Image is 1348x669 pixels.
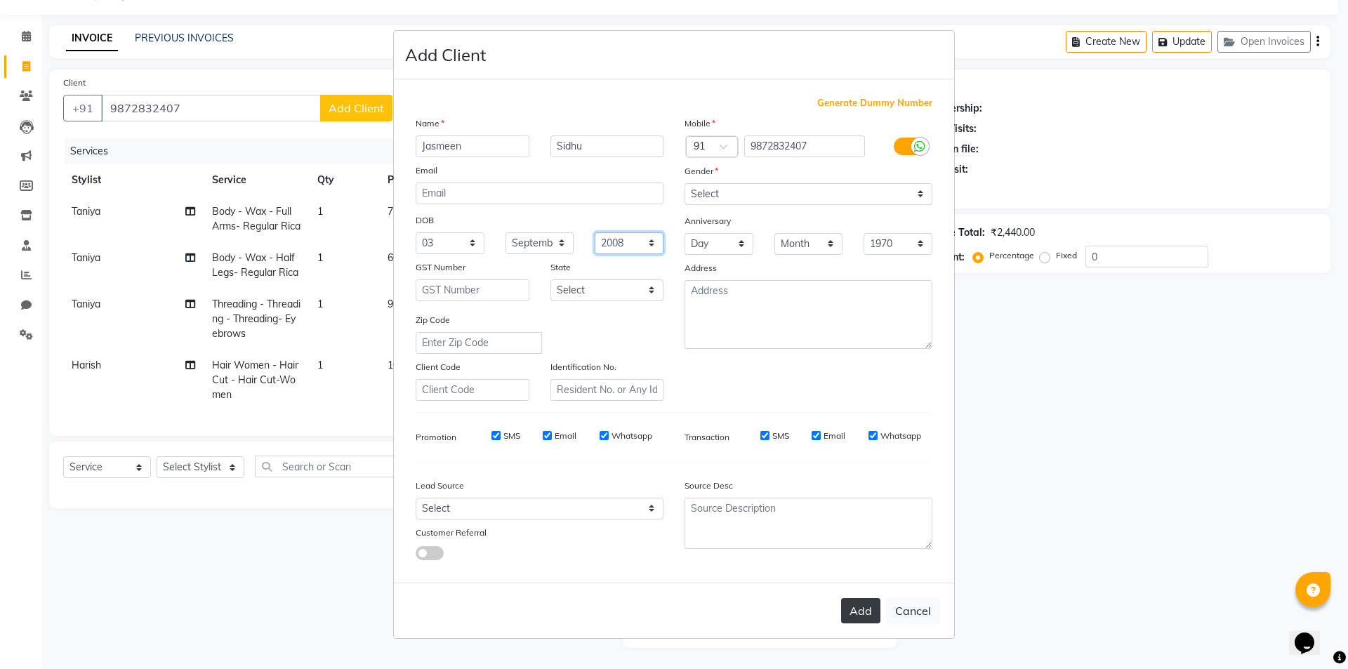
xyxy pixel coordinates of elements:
label: Source Desc [685,479,733,492]
label: DOB [416,214,434,227]
label: Name [416,117,444,130]
label: SMS [772,430,789,442]
label: Email [416,164,437,177]
button: Cancel [886,597,940,624]
iframe: chat widget [1289,613,1334,655]
h4: Add Client [405,42,486,67]
input: Last Name [550,135,664,157]
label: SMS [503,430,520,442]
label: Mobile [685,117,715,130]
label: Identification No. [550,361,616,373]
label: Email [555,430,576,442]
label: Anniversary [685,215,731,227]
label: GST Number [416,261,465,274]
input: Email [416,183,663,204]
input: Enter Zip Code [416,332,542,354]
label: Client Code [416,361,461,373]
label: Whatsapp [880,430,921,442]
label: Gender [685,165,718,178]
label: Customer Referral [416,526,487,539]
button: Add [841,598,880,623]
span: Generate Dummy Number [817,96,932,110]
input: GST Number [416,279,529,301]
label: Lead Source [416,479,464,492]
input: Mobile [744,135,866,157]
label: Whatsapp [612,430,652,442]
label: State [550,261,571,274]
label: Address [685,262,717,274]
input: First Name [416,135,529,157]
label: Promotion [416,431,456,444]
label: Email [824,430,845,442]
label: Transaction [685,431,729,444]
input: Resident No. or Any Id [550,379,664,401]
label: Zip Code [416,314,450,326]
input: Client Code [416,379,529,401]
